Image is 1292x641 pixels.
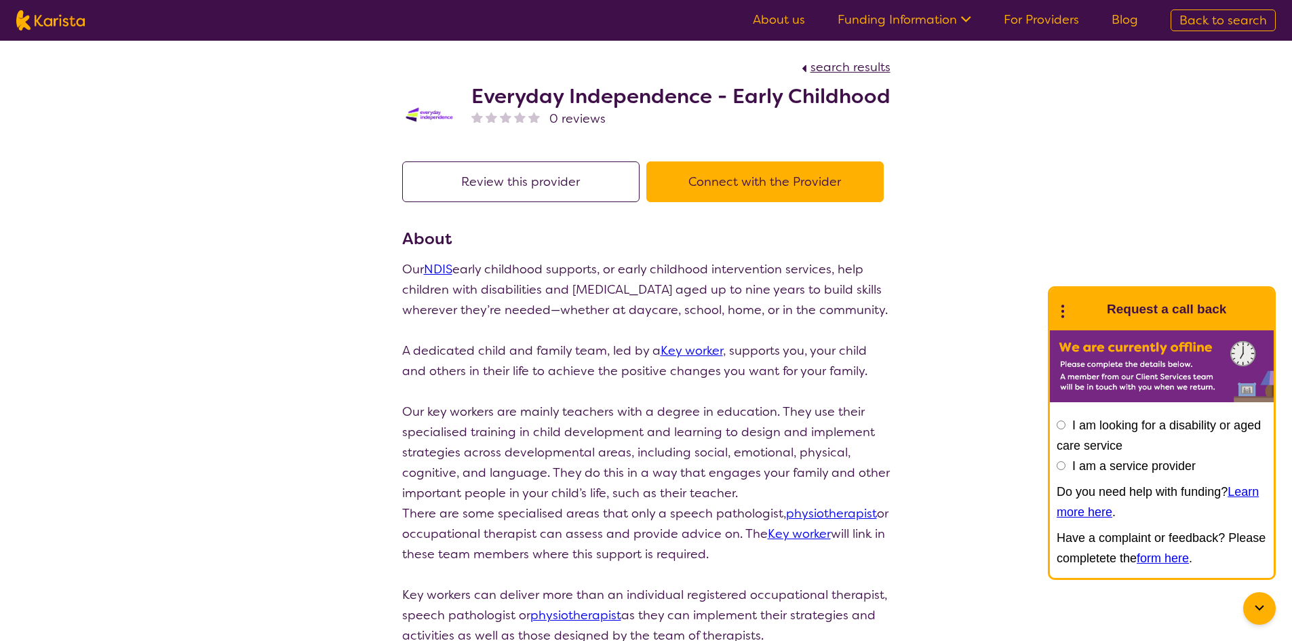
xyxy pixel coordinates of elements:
[1072,296,1099,323] img: Karista
[768,526,831,542] a: Key worker
[810,59,890,75] span: search results
[1137,551,1189,565] a: form here
[471,111,483,123] img: nonereviewstar
[646,161,884,202] button: Connect with the Provider
[402,227,890,251] h3: About
[1112,12,1138,28] a: Blog
[514,111,526,123] img: nonereviewstar
[1072,459,1196,473] label: I am a service provider
[838,12,971,28] a: Funding Information
[471,84,890,109] h2: Everyday Independence - Early Childhood
[786,505,877,522] a: physiotherapist
[528,111,540,123] img: nonereviewstar
[798,59,890,75] a: search results
[16,10,85,31] img: Karista logo
[661,343,723,359] a: Key worker
[753,12,805,28] a: About us
[1057,419,1261,452] label: I am looking for a disability or aged care service
[486,111,497,123] img: nonereviewstar
[402,505,888,562] span: There are some specialised areas that only a speech pathologist, or occupational therapist can as...
[402,404,890,501] span: Our key workers are mainly teachers with a degree in education. They use their specialised traini...
[402,161,640,202] button: Review this provider
[549,109,606,129] span: 0 reviews
[1107,299,1226,319] h1: Request a call back
[402,261,888,318] span: Our early childhood supports, or early childhood intervention services, help children with disabi...
[500,111,511,123] img: nonereviewstar
[1050,330,1274,402] img: Karista offline chat form to request call back
[402,343,867,379] span: A dedicated child and family team, led by a , supports you, your child and others in their life t...
[402,104,456,125] img: kdssqoqrr0tfqzmv8ac0.png
[530,607,621,623] a: physiotherapist
[1004,12,1079,28] a: For Providers
[1179,12,1267,28] span: Back to search
[1171,9,1276,31] a: Back to search
[1057,482,1267,522] p: Do you need help with funding? .
[646,174,890,190] a: Connect with the Provider
[402,174,646,190] a: Review this provider
[1057,528,1267,568] p: Have a complaint or feedback? Please completete the .
[424,261,452,277] a: NDIS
